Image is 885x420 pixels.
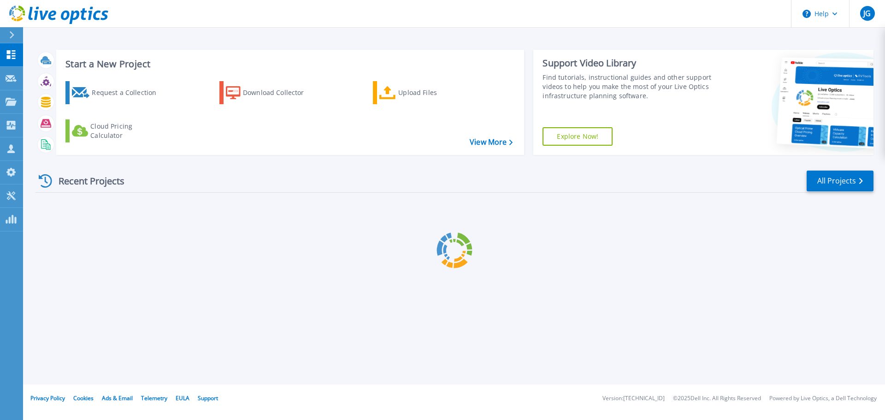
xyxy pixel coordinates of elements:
a: EULA [176,394,189,402]
li: Version: [TECHNICAL_ID] [602,396,665,402]
a: Cloud Pricing Calculator [65,119,168,142]
a: Cookies [73,394,94,402]
div: Upload Files [398,83,472,102]
a: Upload Files [373,81,476,104]
div: Recent Projects [35,170,137,192]
li: © 2025 Dell Inc. All Rights Reserved [673,396,761,402]
a: Explore Now! [543,127,613,146]
a: Download Collector [219,81,322,104]
div: Download Collector [243,83,317,102]
a: View More [470,138,513,147]
div: Support Video Library [543,57,716,69]
a: Request a Collection [65,81,168,104]
a: Ads & Email [102,394,133,402]
li: Powered by Live Optics, a Dell Technology [769,396,877,402]
h3: Start a New Project [65,59,513,69]
a: Privacy Policy [30,394,65,402]
a: Support [198,394,218,402]
div: Cloud Pricing Calculator [90,122,164,140]
a: Telemetry [141,394,167,402]
div: Find tutorials, instructional guides and other support videos to help you make the most of your L... [543,73,716,101]
span: JG [863,10,871,17]
div: Request a Collection [92,83,165,102]
a: All Projects [807,171,873,191]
